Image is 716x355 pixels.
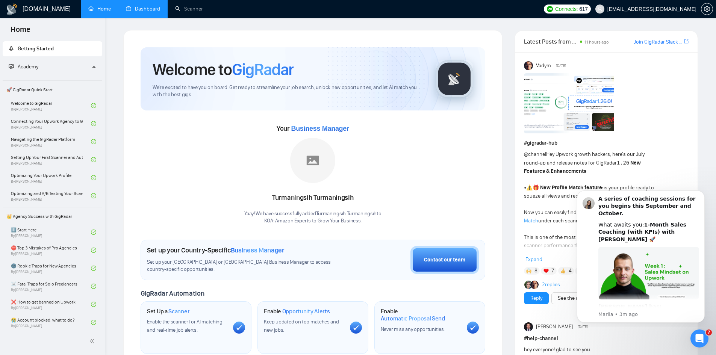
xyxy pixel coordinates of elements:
[11,314,91,331] a: 😭 Account blocked: what to do?By[PERSON_NAME]
[11,133,91,150] a: Navigating the GigRadar PlatformBy[PERSON_NAME]
[11,97,91,114] a: Welcome to GigRadarBy[PERSON_NAME]
[424,256,465,264] div: Contact our team
[555,5,578,13] span: Connects:
[153,59,294,80] h1: Welcome to
[147,308,189,315] h1: Set Up a
[381,315,445,322] span: Automatic Proposal Send
[232,59,294,80] span: GigRadar
[11,187,91,204] a: Optimizing and A/B Testing Your Scanner for Better ResultsBy[PERSON_NAME]
[556,62,566,69] span: [DATE]
[9,46,14,51] span: rocket
[126,6,160,12] a: dashboardDashboard
[690,329,708,347] iframe: Intercom live chat
[11,260,91,276] a: 🌚 Rookie Traps for New AgenciesBy[PERSON_NAME]
[153,84,424,98] span: We're excited to have you on board. Get ready to streamline your job search, unlock new opportuni...
[524,61,533,70] img: Vadym
[291,125,349,132] span: Business Manager
[381,326,445,332] span: Never miss any opportunities.
[9,64,14,69] span: fund-projection-screen
[91,302,96,307] span: check-circle
[9,63,38,70] span: Academy
[530,294,542,302] a: Reply
[524,151,546,157] span: @channel
[524,281,533,289] img: Alex B
[524,139,689,147] h1: # gigradar-hub
[524,334,689,343] h1: # help-channel
[244,210,381,225] div: Yaay! We have successfully added Turmaningsih Turmaningsih to
[597,6,602,12] span: user
[88,6,111,12] a: homeHome
[11,169,91,186] a: Optimizing Your Upwork ProfileBy[PERSON_NAME]
[526,268,531,273] img: 🙌
[91,157,96,162] span: check-circle
[684,38,689,44] span: export
[11,151,91,168] a: Setting Up Your First Scanner and Auto-BidderBy[PERSON_NAME]
[91,230,96,235] span: check-circle
[175,6,203,12] a: searchScanner
[524,292,549,304] button: Reply
[11,278,91,295] a: ☠️ Fatal Traps for Solo FreelancersBy[PERSON_NAME]
[534,267,537,275] span: 8
[543,268,549,273] img: ❤️
[244,192,381,204] div: Turmaningsih Turmaningsih
[147,259,346,273] span: Set up your [GEOGRAPHIC_DATA] or [GEOGRAPHIC_DATA] Business Manager to access country-specific op...
[558,294,591,302] a: See the details
[91,175,96,180] span: check-circle
[524,322,533,331] img: Juan Peredo
[277,124,349,133] span: Your
[524,73,614,133] img: F09AC4U7ATU-image.png
[701,6,713,12] span: setting
[5,24,36,40] span: Home
[684,38,689,45] a: export
[91,320,96,325] span: check-circle
[560,268,566,273] img: 👍
[410,246,479,274] button: Contact our team
[168,308,189,315] span: Scanner
[147,246,285,254] h1: Set up your Country-Specific
[533,184,539,191] span: 🎁
[290,138,335,183] img: placeholder.png
[566,184,716,327] iframe: Intercom notifications message
[3,82,101,97] span: 🚀 GigRadar Quick Start
[91,121,96,126] span: check-circle
[524,37,578,46] span: Latest Posts from the GigRadar Community
[18,63,38,70] span: Academy
[617,160,630,166] code: 1.26
[264,319,339,333] span: Keep updated on top matches and new jobs.
[536,62,551,70] span: Vadym
[244,218,381,225] p: KOA: Amazon Experts to Grow Your Business .
[701,6,713,12] a: setting
[551,292,597,304] button: See the details
[525,256,542,263] span: Expand
[282,308,330,315] span: Opportunity Alerts
[91,103,96,108] span: check-circle
[381,308,461,322] h1: Enable
[89,337,97,345] span: double-left
[3,209,101,224] span: 👑 Agency Success with GigRadar
[579,5,587,13] span: 617
[526,184,533,191] span: ⚠️
[147,319,223,333] span: Enable the scanner for AI matching and real-time job alerts.
[547,6,553,12] img: upwork-logo.png
[91,284,96,289] span: check-circle
[91,139,96,144] span: check-circle
[141,289,204,298] span: GigRadar Automation
[706,329,712,335] span: 7
[11,296,91,313] a: ❌ How to get banned on UpworkBy[PERSON_NAME]
[701,3,713,15] button: setting
[436,60,473,98] img: gigradar-logo.png
[6,3,18,15] img: logo
[91,193,96,198] span: check-circle
[11,242,91,258] a: ⛔ Top 3 Mistakes of Pro AgenciesBy[PERSON_NAME]
[18,45,54,52] span: Getting Started
[584,39,609,45] span: 11 hours ago
[551,267,554,275] span: 7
